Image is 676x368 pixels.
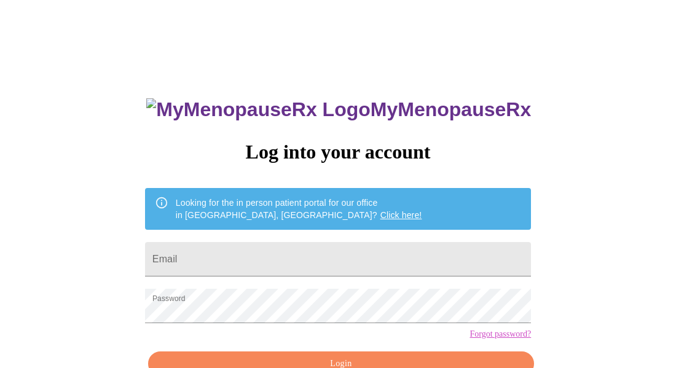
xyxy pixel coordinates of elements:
[470,329,531,339] a: Forgot password?
[146,98,531,121] h3: MyMenopauseRx
[176,192,422,226] div: Looking for the in person patient portal for our office in [GEOGRAPHIC_DATA], [GEOGRAPHIC_DATA]?
[380,210,422,220] a: Click here!
[146,98,370,121] img: MyMenopauseRx Logo
[145,141,531,163] h3: Log into your account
